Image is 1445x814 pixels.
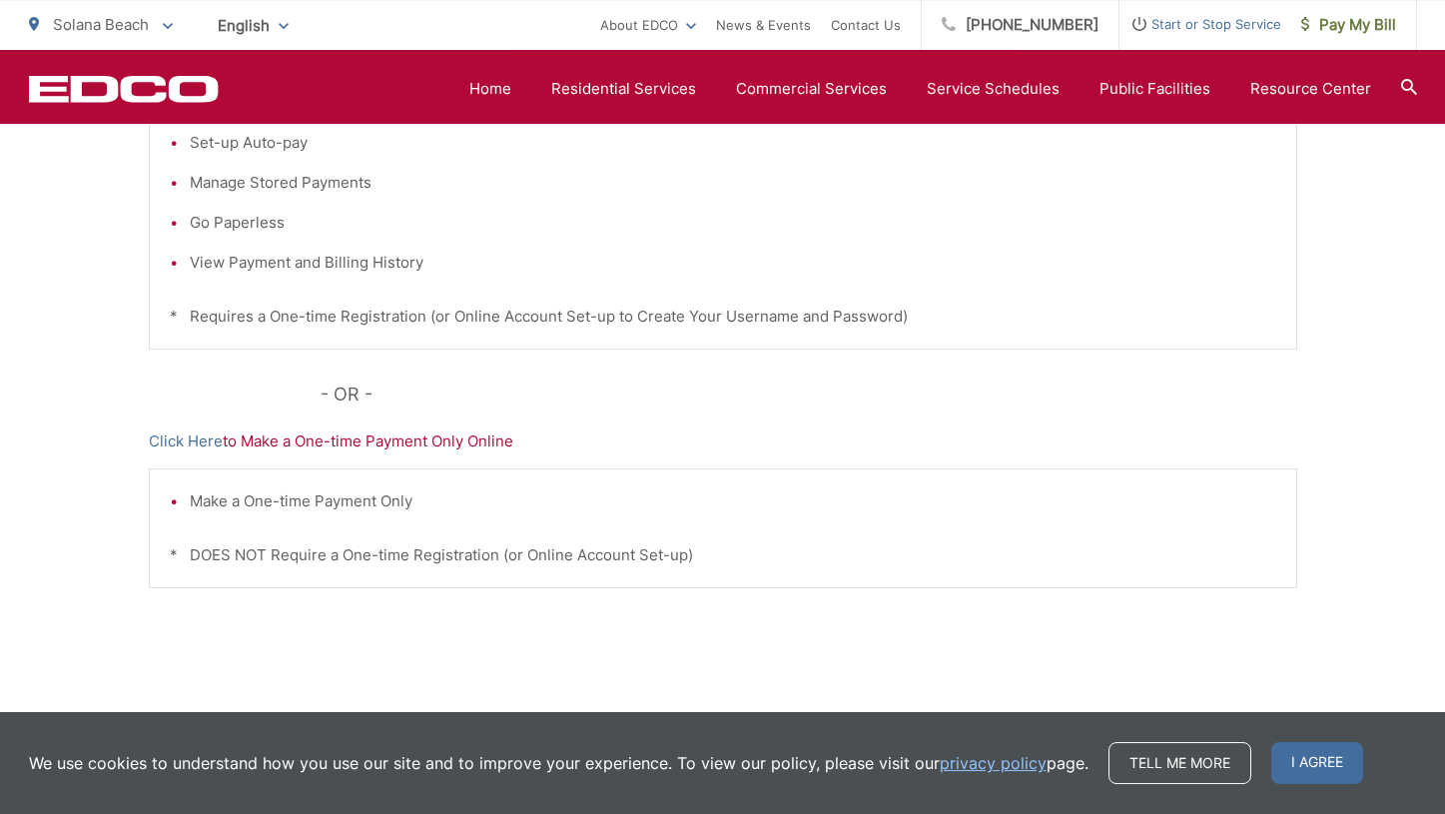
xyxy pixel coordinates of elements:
span: English [203,8,304,43]
a: Commercial Services [736,77,887,101]
a: privacy policy [940,751,1047,775]
li: Manage Stored Payments [190,171,1276,195]
a: Service Schedules [927,77,1060,101]
a: Resource Center [1250,77,1371,101]
li: View Payment and Billing History [190,251,1276,275]
p: to Make a One-time Payment Only Online [149,429,1297,453]
a: Public Facilities [1099,77,1210,101]
a: Tell me more [1108,742,1251,784]
a: News & Events [716,13,811,37]
a: EDCD logo. Return to the homepage. [29,75,219,103]
p: - OR - [321,380,1297,409]
p: We use cookies to understand how you use our site and to improve your experience. To view our pol... [29,751,1088,775]
a: About EDCO [600,13,696,37]
span: Solana Beach [53,15,149,34]
li: Make a One-time Payment Only [190,489,1276,513]
p: * DOES NOT Require a One-time Registration (or Online Account Set-up) [170,543,1276,567]
span: Pay My Bill [1301,13,1396,37]
p: * Requires a One-time Registration (or Online Account Set-up to Create Your Username and Password) [170,305,1276,329]
a: Click Here [149,429,223,453]
span: I agree [1271,742,1363,784]
a: Home [469,77,511,101]
li: Go Paperless [190,211,1276,235]
a: Residential Services [551,77,696,101]
li: Set-up Auto-pay [190,131,1276,155]
a: Contact Us [831,13,901,37]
